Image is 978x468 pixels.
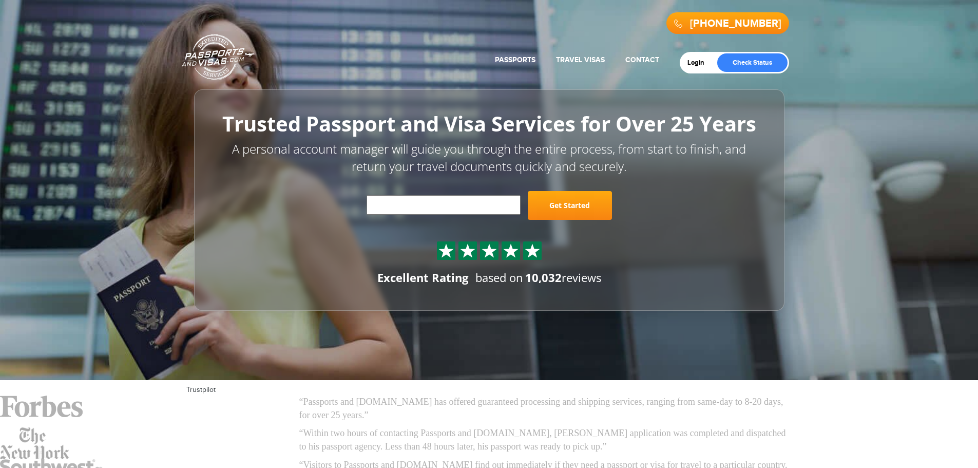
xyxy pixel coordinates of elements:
[503,243,519,258] img: Sprite St
[482,243,497,258] img: Sprite St
[299,396,792,422] p: “Passports and [DOMAIN_NAME] has offered guaranteed processing and shipping services, ranging fro...
[182,34,255,80] a: Passports & [DOMAIN_NAME]
[186,386,216,394] a: Trustpilot
[556,55,605,64] a: Travel Visas
[687,59,712,67] a: Login
[528,191,612,220] a: Get Started
[525,243,540,258] img: Sprite St
[717,53,788,72] a: Check Status
[460,243,475,258] img: Sprite St
[299,427,792,453] p: “Within two hours of contacting Passports and [DOMAIN_NAME], [PERSON_NAME] application was comple...
[217,113,761,135] h1: Trusted Passport and Visa Services for Over 25 Years
[217,140,761,176] p: A personal account manager will guide you through the entire process, from start to finish, and r...
[525,270,562,285] strong: 10,032
[625,55,659,64] a: Contact
[690,17,781,30] a: [PHONE_NUMBER]
[495,55,535,64] a: Passports
[475,270,523,285] span: based on
[525,270,601,285] span: reviews
[438,243,454,258] img: Sprite St
[377,270,468,286] div: Excellent Rating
